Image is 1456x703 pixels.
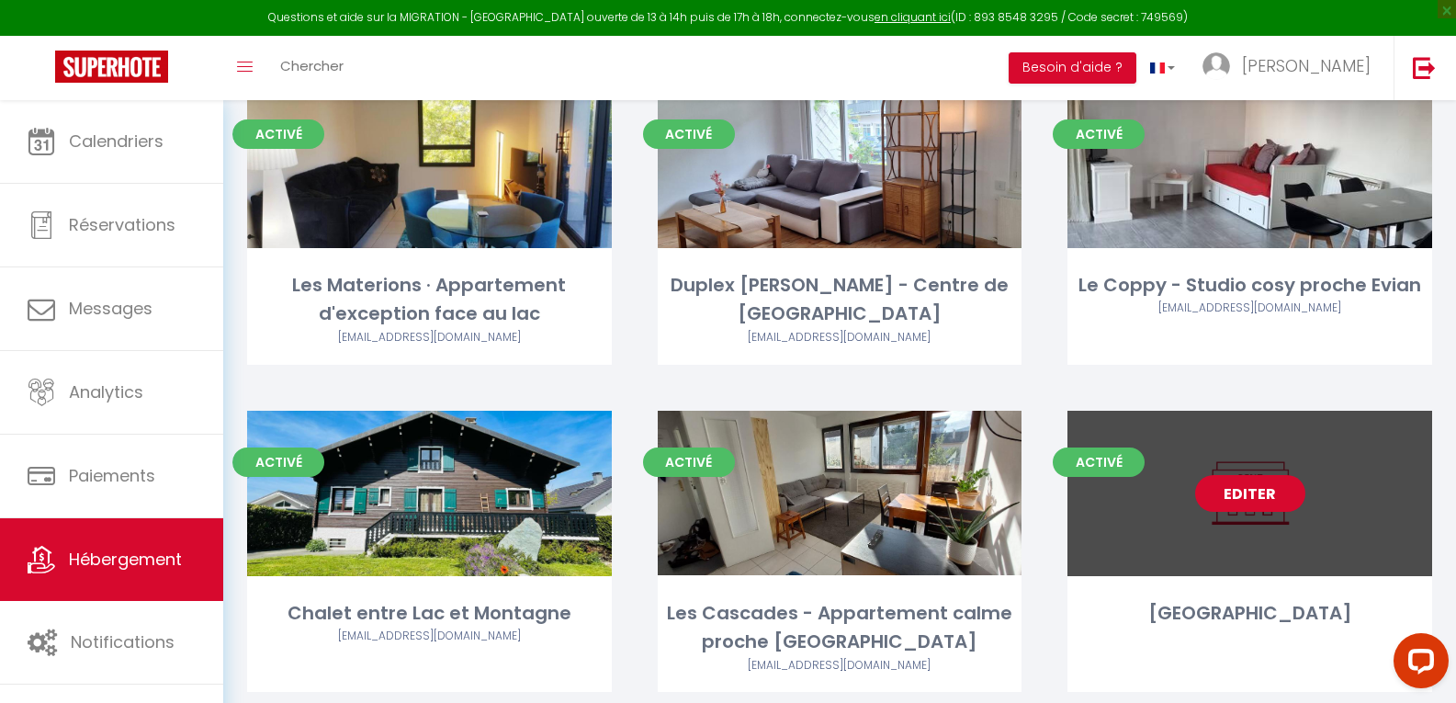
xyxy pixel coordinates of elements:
[784,475,895,512] a: Editer
[1053,448,1145,477] span: Activé
[658,657,1022,675] div: Airbnb
[1009,52,1136,84] button: Besoin d'aide ?
[55,51,168,83] img: Super Booking
[374,475,484,512] a: Editer
[1195,475,1305,512] a: Editer
[643,448,735,477] span: Activé
[247,628,612,645] div: Airbnb
[69,297,152,320] span: Messages
[1413,56,1436,79] img: logout
[266,36,357,100] a: Chercher
[1053,119,1145,149] span: Activé
[1189,36,1394,100] a: ... [PERSON_NAME]
[1067,599,1432,628] div: [GEOGRAPHIC_DATA]
[69,464,155,487] span: Paiements
[247,599,612,628] div: Chalet entre Lac et Montagne
[875,9,951,25] a: en cliquant ici
[1195,147,1305,184] a: Editer
[374,147,484,184] a: Editer
[280,56,344,75] span: Chercher
[247,329,612,346] div: Airbnb
[232,119,324,149] span: Activé
[69,130,164,153] span: Calendriers
[69,380,143,403] span: Analytics
[1067,300,1432,317] div: Airbnb
[1379,626,1456,703] iframe: LiveChat chat widget
[643,119,735,149] span: Activé
[232,448,324,477] span: Activé
[658,329,1022,346] div: Airbnb
[1067,271,1432,300] div: Le Coppy - Studio cosy proche Evian
[1202,52,1230,80] img: ...
[658,271,1022,329] div: Duplex [PERSON_NAME] - Centre de [GEOGRAPHIC_DATA]
[71,630,175,653] span: Notifications
[658,599,1022,657] div: Les Cascades - Appartement calme proche [GEOGRAPHIC_DATA]
[247,271,612,329] div: Les Materions · Appartement d'exception face au lac
[784,147,895,184] a: Editer
[1242,54,1371,77] span: [PERSON_NAME]
[69,548,182,571] span: Hébergement
[69,213,175,236] span: Réservations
